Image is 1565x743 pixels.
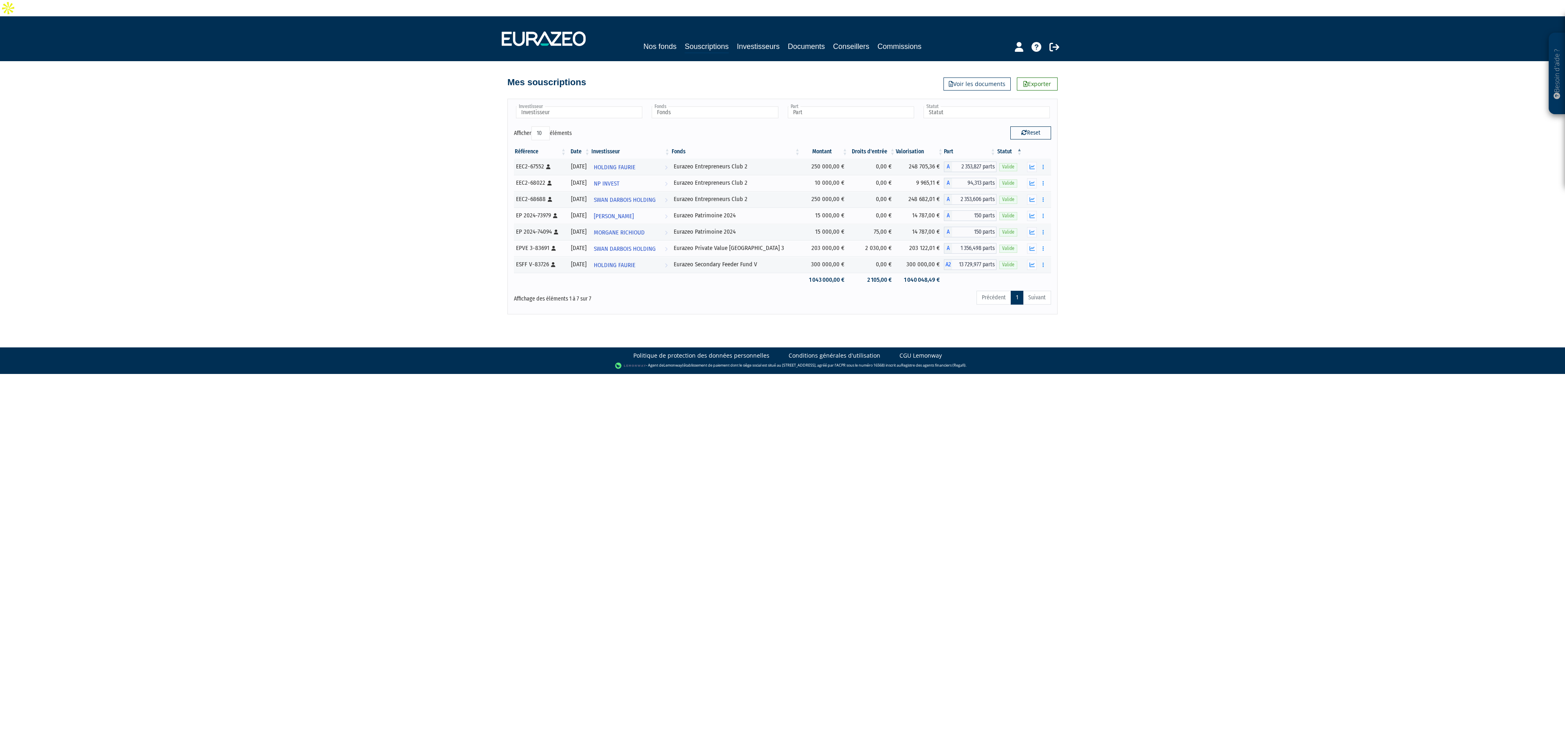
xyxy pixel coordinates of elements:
span: A [944,227,952,237]
a: Documents [788,41,825,52]
a: Souscriptions [685,41,729,53]
td: 0,00 € [849,191,896,208]
select: Afficheréléments [531,126,550,140]
th: Droits d'entrée: activer pour trier la colonne par ordre croissant [849,145,896,159]
td: 15 000,00 € [801,208,849,224]
td: 2 105,00 € [849,273,896,287]
div: EPVE 3-83691 [516,244,564,252]
span: Valide [999,196,1017,203]
td: 14 787,00 € [896,224,944,240]
td: 203 000,00 € [801,240,849,257]
div: Eurazeo Secondary Feeder Fund V [674,260,798,269]
th: Valorisation: activer pour trier la colonne par ordre croissant [896,145,944,159]
div: Eurazeo Entrepreneurs Club 2 [674,195,798,203]
i: Voir l'investisseur [665,258,668,273]
div: [DATE] [570,244,588,252]
span: A [944,194,952,205]
a: HOLDING FAURIE [591,159,670,175]
a: NP INVEST [591,175,670,191]
td: 2 030,00 € [849,240,896,257]
span: Valide [999,179,1017,187]
div: A - Eurazeo Patrimoine 2024 [944,210,996,221]
div: [DATE] [570,162,588,171]
div: Eurazeo Patrimoine 2024 [674,228,798,236]
a: Lemonway [663,363,682,368]
a: Registre des agents financiers (Regafi) [901,363,965,368]
span: A2 [944,259,952,270]
span: [PERSON_NAME] [594,209,634,224]
span: Valide [999,261,1017,269]
i: Voir l'investisseur [665,241,668,257]
a: SWAN DARBOIS HOLDING [591,191,670,208]
a: Nos fonds [644,41,677,52]
a: Exporter [1017,77,1058,91]
h4: Mes souscriptions [507,77,586,87]
div: A - Eurazeo Patrimoine 2024 [944,227,996,237]
i: [Français] Personne physique [551,262,555,267]
div: Affichage des éléments 1 à 7 sur 7 [514,290,731,303]
div: Eurazeo Patrimoine 2024 [674,211,798,220]
div: [DATE] [570,228,588,236]
i: Voir l'investisseur [665,225,668,240]
span: Valide [999,212,1017,220]
th: Date: activer pour trier la colonne par ordre croissant [567,145,591,159]
td: 0,00 € [849,175,896,191]
div: EEC2-68022 [516,179,564,187]
td: 15 000,00 € [801,224,849,240]
div: - Agent de (établissement de paiement dont le siège social est situé au [STREET_ADDRESS], agréé p... [8,362,1557,370]
div: A - Eurazeo Entrepreneurs Club 2 [944,161,996,172]
span: 2 353,606 parts [952,194,996,205]
td: 203 122,01 € [896,240,944,257]
a: Conseillers [833,41,869,52]
span: 1 356,498 parts [952,243,996,254]
i: Voir l'investisseur [665,192,668,208]
label: Afficher éléments [514,126,572,140]
td: 10 000,00 € [801,175,849,191]
th: Référence : activer pour trier la colonne par ordre croissant [514,145,567,159]
td: 75,00 € [849,224,896,240]
span: HOLDING FAURIE [594,258,635,273]
a: CGU Lemonway [899,352,942,360]
i: [Français] Personne physique [546,164,551,169]
span: 13 729,977 parts [952,259,996,270]
a: Conditions générales d'utilisation [789,352,880,360]
th: Part: activer pour trier la colonne par ordre croissant [944,145,996,159]
div: A - Eurazeo Private Value Europe 3 [944,243,996,254]
div: Eurazeo Entrepreneurs Club 2 [674,179,798,187]
i: Voir l'investisseur [665,160,668,175]
div: [DATE] [570,179,588,187]
div: [DATE] [570,211,588,220]
a: Politique de protection des données personnelles [633,352,769,360]
span: Valide [999,245,1017,252]
span: MORGANE RICHIOUD [594,225,645,240]
a: MORGANE RICHIOUD [591,224,670,240]
div: [DATE] [570,260,588,269]
i: Voir l'investisseur [665,209,668,224]
div: Eurazeo Entrepreneurs Club 2 [674,162,798,171]
td: 248 682,01 € [896,191,944,208]
img: 1732889491-logotype_eurazeo_blanc_rvb.png [502,31,586,46]
td: 14 787,00 € [896,208,944,224]
p: Besoin d'aide ? [1552,37,1562,111]
button: Reset [1010,126,1051,139]
span: 150 parts [952,210,996,221]
div: A - Eurazeo Entrepreneurs Club 2 [944,194,996,205]
td: 300 000,00 € [896,257,944,273]
a: Investisseurs [737,41,780,52]
span: 150 parts [952,227,996,237]
div: A2 - Eurazeo Secondary Feeder Fund V [944,259,996,270]
i: [Français] Personne physique [548,197,552,202]
td: 248 705,36 € [896,159,944,175]
img: logo-lemonway.png [615,362,646,370]
td: 250 000,00 € [801,191,849,208]
div: Eurazeo Private Value [GEOGRAPHIC_DATA] 3 [674,244,798,252]
td: 300 000,00 € [801,257,849,273]
span: A [944,178,952,188]
td: 250 000,00 € [801,159,849,175]
th: Montant: activer pour trier la colonne par ordre croissant [801,145,849,159]
span: NP INVEST [594,176,619,191]
span: 94,313 parts [952,178,996,188]
th: Statut : activer pour trier la colonne par ordre d&eacute;croissant [996,145,1023,159]
td: 1 043 000,00 € [801,273,849,287]
span: SWAN DARBOIS HOLDING [594,192,656,208]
